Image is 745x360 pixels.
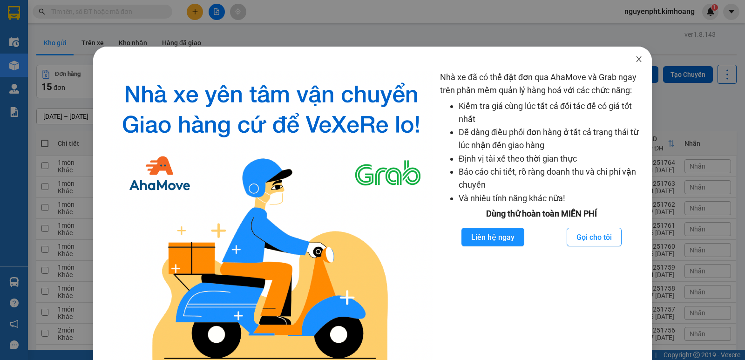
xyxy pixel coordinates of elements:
li: Định vị tài xế theo thời gian thực [459,152,643,165]
span: Gọi cho tôi [576,231,612,243]
button: Gọi cho tôi [567,228,622,246]
li: Kiểm tra giá cùng lúc tất cả đối tác để có giá tốt nhất [459,100,643,126]
li: Báo cáo chi tiết, rõ ràng doanh thu và chi phí vận chuyển [459,165,643,192]
span: Liên hệ ngay [471,231,515,243]
li: Và nhiều tính năng khác nữa! [459,192,643,205]
div: Dùng thử hoàn toàn MIỄN PHÍ [440,207,643,220]
button: Close [626,47,652,73]
li: Dễ dàng điều phối đơn hàng ở tất cả trạng thái từ lúc nhận đến giao hàng [459,126,643,152]
button: Liên hệ ngay [461,228,524,246]
span: close [635,55,643,63]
